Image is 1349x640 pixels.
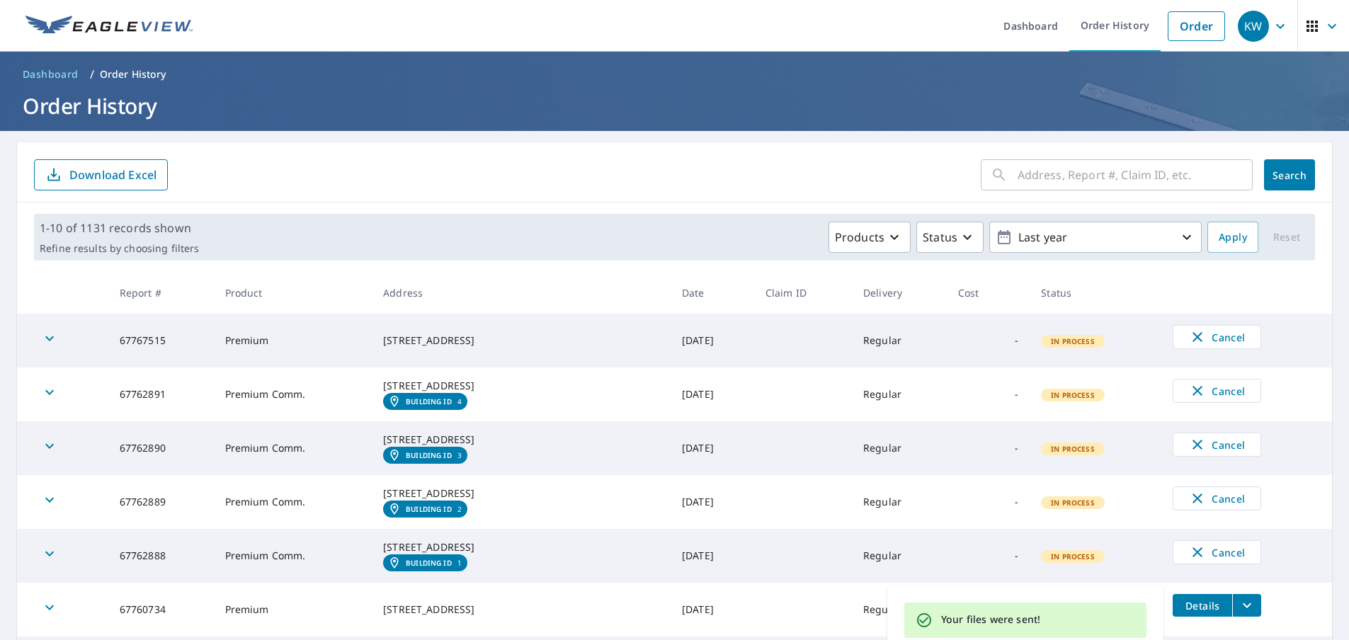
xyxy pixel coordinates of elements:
[1042,336,1103,346] span: In Process
[383,447,467,464] a: Building ID3
[852,367,947,421] td: Regular
[1173,540,1261,564] button: Cancel
[23,67,79,81] span: Dashboard
[1188,544,1246,561] span: Cancel
[383,333,659,348] div: [STREET_ADDRESS]
[383,602,659,617] div: [STREET_ADDRESS]
[108,529,214,583] td: 67762888
[1238,11,1269,42] div: KW
[947,421,1030,475] td: -
[17,63,1332,86] nav: breadcrumb
[671,421,754,475] td: [DATE]
[406,451,452,459] em: Building ID
[829,222,911,253] button: Products
[671,583,754,636] td: [DATE]
[406,505,452,513] em: Building ID
[1173,379,1261,403] button: Cancel
[923,229,957,246] p: Status
[108,272,214,314] th: Report #
[1173,325,1261,349] button: Cancel
[941,607,1040,634] div: Your files were sent!
[100,67,166,81] p: Order History
[17,63,84,86] a: Dashboard
[214,583,372,636] td: Premium
[108,583,214,636] td: 67760734
[1018,155,1253,195] input: Address, Report #, Claim ID, etc.
[1188,490,1246,507] span: Cancel
[34,159,168,190] button: Download Excel
[947,475,1030,529] td: -
[25,16,193,37] img: EV Logo
[383,393,467,410] a: Building ID4
[214,367,372,421] td: Premium Comm.
[383,433,659,447] div: [STREET_ADDRESS]
[916,222,984,253] button: Status
[1188,436,1246,453] span: Cancel
[671,272,754,314] th: Date
[1188,328,1246,345] span: Cancel
[406,559,452,567] em: Building ID
[1188,382,1246,399] span: Cancel
[108,475,214,529] td: 67762889
[90,66,94,83] li: /
[40,242,199,255] p: Refine results by choosing filters
[214,529,372,583] td: Premium Comm.
[1275,168,1304,182] span: Search
[214,314,372,367] td: Premium
[947,367,1030,421] td: -
[852,529,947,583] td: Regular
[671,529,754,583] td: [DATE]
[214,421,372,475] td: Premium Comm.
[852,583,947,636] td: Regular
[214,475,372,529] td: Premium Comm.
[1042,498,1103,508] span: In Process
[1264,159,1315,190] button: Search
[1042,390,1103,400] span: In Process
[1207,222,1258,253] button: Apply
[852,272,947,314] th: Delivery
[671,314,754,367] td: [DATE]
[989,222,1202,253] button: Last year
[1013,225,1178,250] p: Last year
[1030,272,1161,314] th: Status
[214,272,372,314] th: Product
[947,272,1030,314] th: Cost
[383,540,659,554] div: [STREET_ADDRESS]
[947,583,1030,636] td: $41.50
[1042,444,1103,454] span: In Process
[754,272,852,314] th: Claim ID
[947,314,1030,367] td: -
[671,367,754,421] td: [DATE]
[40,219,199,236] p: 1-10 of 1131 records shown
[852,314,947,367] td: Regular
[671,475,754,529] td: [DATE]
[1232,594,1261,617] button: filesDropdownBtn-67760734
[383,554,467,571] a: Building ID1
[1173,594,1232,617] button: detailsBtn-67760734
[1168,11,1225,41] a: Order
[383,486,659,501] div: [STREET_ADDRESS]
[69,167,156,183] p: Download Excel
[1219,229,1247,246] span: Apply
[17,91,1332,120] h1: Order History
[1181,599,1224,612] span: Details
[383,379,659,393] div: [STREET_ADDRESS]
[835,229,884,246] p: Products
[108,314,214,367] td: 67767515
[947,529,1030,583] td: -
[1173,486,1261,510] button: Cancel
[108,367,214,421] td: 67762891
[108,421,214,475] td: 67762890
[406,397,452,406] em: Building ID
[383,501,467,518] a: Building ID2
[852,421,947,475] td: Regular
[1173,433,1261,457] button: Cancel
[852,475,947,529] td: Regular
[372,272,671,314] th: Address
[1042,552,1103,561] span: In Process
